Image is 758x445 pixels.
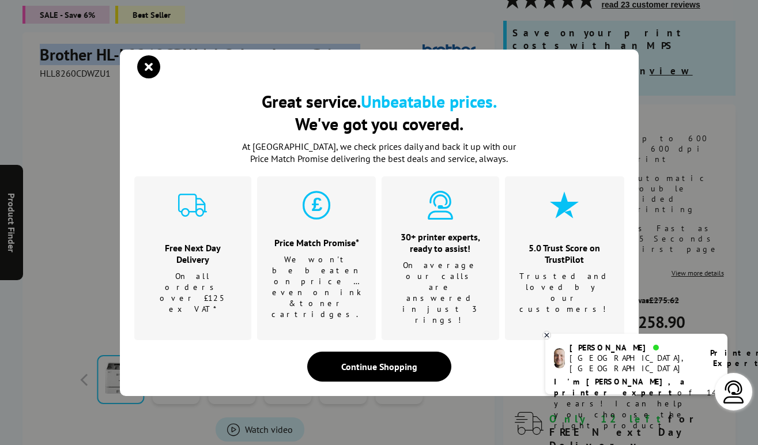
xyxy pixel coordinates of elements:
[519,271,610,315] p: Trusted and loved by our customers!
[271,237,361,248] h3: Price Match Promise*
[149,242,237,265] h3: Free Next Day Delivery
[554,348,565,368] img: ashley-livechat.png
[570,342,696,353] div: [PERSON_NAME]
[302,191,331,220] img: price-promise-cyan.svg
[396,260,485,326] p: On average our calls are answered in just 3 rings!
[149,271,237,315] p: On all orders over £125 ex VAT*
[550,191,579,220] img: star-cyan.svg
[307,352,451,382] div: Continue Shopping
[396,231,485,254] h3: 30+ printer experts, ready to assist!
[519,242,610,265] h3: 5.0 Trust Score on TrustPilot
[271,254,361,320] p: We won't be beaten on price …even on ink & toner cartridges.
[554,376,688,398] b: I'm [PERSON_NAME], a printer expert
[235,141,523,165] p: At [GEOGRAPHIC_DATA], we check prices daily and back it up with our Price Match Promise deliverin...
[134,90,624,135] h2: Great service. We've got you covered.
[570,353,696,374] div: [GEOGRAPHIC_DATA], [GEOGRAPHIC_DATA]
[722,380,745,403] img: user-headset-light.svg
[361,90,497,112] b: Unbeatable prices.
[178,191,207,220] img: delivery-cyan.svg
[426,191,455,220] img: expert-cyan.svg
[554,376,719,431] p: of 14 years! I can help you choose the right product
[140,58,157,76] button: close modal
